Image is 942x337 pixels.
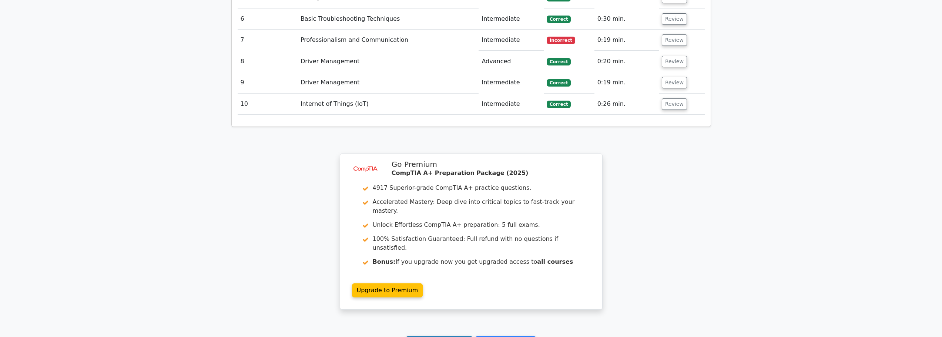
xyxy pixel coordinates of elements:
button: Review [662,34,687,46]
span: Correct [547,58,571,65]
td: 7 [238,30,298,51]
td: Intermediate [479,9,544,30]
td: 10 [238,94,298,115]
td: Intermediate [479,72,544,93]
td: Intermediate [479,94,544,115]
td: 6 [238,9,298,30]
button: Review [662,98,687,110]
span: Correct [547,79,571,87]
td: Internet of Things (IoT) [298,94,479,115]
td: Professionalism and Communication [298,30,479,51]
td: 0:26 min. [594,94,659,115]
td: Driver Management [298,51,479,72]
span: Correct [547,16,571,23]
td: 9 [238,72,298,93]
td: Basic Troubleshooting Techniques [298,9,479,30]
td: Intermediate [479,30,544,51]
button: Review [662,56,687,67]
button: Review [662,13,687,25]
button: Review [662,77,687,88]
a: Upgrade to Premium [352,283,423,297]
td: 0:30 min. [594,9,659,30]
td: 0:20 min. [594,51,659,72]
td: Advanced [479,51,544,72]
span: Incorrect [547,37,575,44]
td: 8 [238,51,298,72]
span: Correct [547,101,571,108]
td: 0:19 min. [594,72,659,93]
td: 0:19 min. [594,30,659,51]
td: Driver Management [298,72,479,93]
